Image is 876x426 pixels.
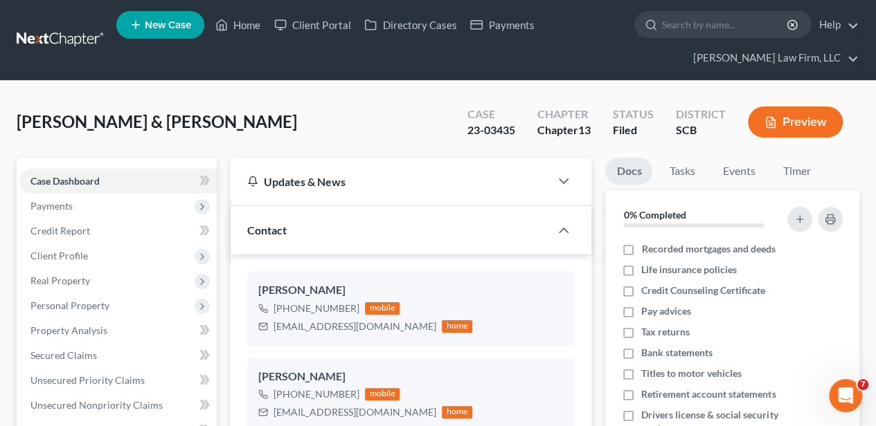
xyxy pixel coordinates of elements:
a: Property Analysis [19,318,217,343]
a: Help [812,12,859,37]
div: [EMAIL_ADDRESS][DOMAIN_NAME] [274,319,436,333]
span: 13 [578,123,591,136]
span: Case Dashboard [30,175,100,187]
div: [PHONE_NUMBER] [274,387,359,401]
span: Real Property [30,275,90,286]
div: [PHONE_NUMBER] [274,302,359,315]
div: mobile [365,388,400,400]
div: mobile [365,302,400,315]
span: Credit Counseling Certificate [641,284,765,297]
span: Property Analysis [30,324,107,336]
div: home [442,406,472,418]
a: Secured Claims [19,343,217,368]
a: Unsecured Priority Claims [19,368,217,393]
a: Events [711,158,766,185]
a: Directory Cases [357,12,463,37]
a: Docs [605,158,652,185]
span: Contact [247,223,287,237]
a: Payments [463,12,541,37]
span: Credit Report [30,225,90,237]
a: Case Dashboard [19,169,217,194]
span: Unsecured Priority Claims [30,374,145,386]
div: Chapter [537,122,591,138]
span: Payments [30,200,73,212]
span: Secured Claims [30,349,97,361]
div: Case [467,106,515,122]
span: New Case [145,20,191,30]
span: Unsecured Nonpriority Claims [30,399,163,411]
a: Tasks [658,158,706,185]
input: Search by name... [662,12,789,37]
div: [PERSON_NAME] [258,369,564,385]
span: Retirement account statements [641,387,776,401]
a: Credit Report [19,219,217,243]
a: Unsecured Nonpriority Claims [19,393,217,418]
div: SCB [676,122,726,138]
span: Life insurance policies [641,263,737,277]
div: Updates & News [247,174,533,189]
div: Chapter [537,106,591,122]
div: home [442,320,472,333]
div: Filed [613,122,654,138]
span: Client Profile [30,250,88,261]
div: [EMAIL_ADDRESS][DOMAIN_NAME] [274,405,436,419]
span: Personal Property [30,299,109,311]
iframe: Intercom live chat [829,379,862,412]
a: Client Portal [267,12,357,37]
span: Tax returns [641,325,690,339]
span: Titles to motor vehicles [641,367,742,380]
span: Pay advices [641,304,691,318]
span: Recorded mortgages and deeds [641,242,775,256]
a: Home [208,12,267,37]
div: District [676,106,726,122]
div: 23-03435 [467,122,515,138]
span: [PERSON_NAME] & [PERSON_NAME] [17,111,297,131]
span: 7 [857,379,868,390]
strong: 0% Completed [623,209,686,221]
span: Bank statements [641,346,713,360]
div: [PERSON_NAME] [258,282,564,299]
a: Timer [771,158,821,185]
button: Preview [748,106,843,138]
div: Status [613,106,654,122]
a: [PERSON_NAME] Law Firm, LLC [686,46,859,71]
